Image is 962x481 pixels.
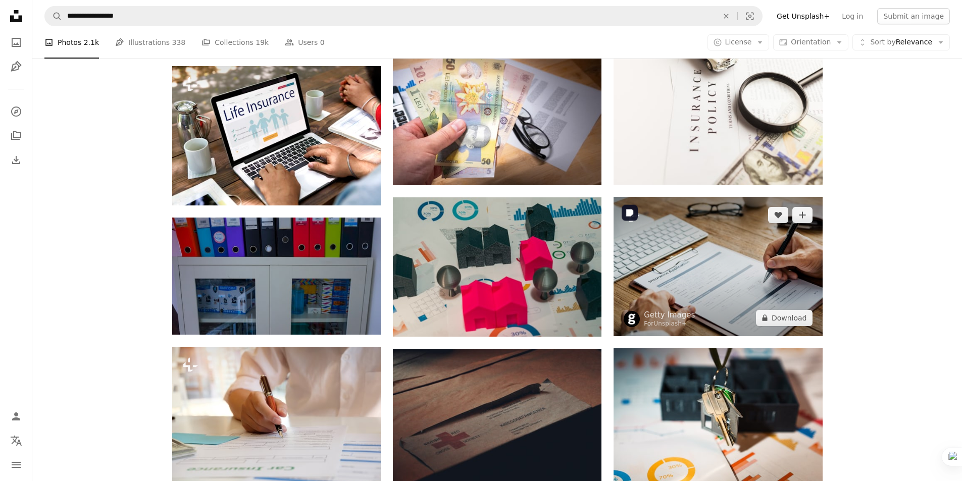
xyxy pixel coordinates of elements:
[172,131,381,140] a: Life Insurance Health Protection Concept
[44,6,763,26] form: Find visuals sitewide
[393,111,601,120] a: A person holding a bunch of money in their hand
[614,413,822,422] a: A house shaped keychain hanging from a key chain
[738,7,762,26] button: Visual search
[773,34,848,50] button: Orientation
[768,207,788,223] button: Like
[852,34,950,50] button: Sort byRelevance
[870,38,895,46] span: Sort by
[870,37,932,47] span: Relevance
[614,197,822,336] img: Health Life Insurance Application Form Concept
[393,197,601,337] img: A bunch of different shapes and sizes of paper
[771,8,836,24] a: Get Unsplash+
[201,26,269,59] a: Collections 19k
[172,271,381,280] a: a glass door cabinet with a bunch of folders on top of it
[393,46,601,185] img: A person holding a bunch of money in their hand
[6,57,26,77] a: Illustrations
[172,218,381,335] img: a glass door cabinet with a bunch of folders on top of it
[624,311,640,327] img: Go to Getty Images's profile
[644,320,695,328] div: For
[115,26,185,59] a: Illustrations 338
[614,261,822,271] a: Health Life Insurance Application Form Concept
[6,126,26,146] a: Collections
[6,101,26,122] a: Explore
[285,26,325,59] a: Users 0
[725,38,752,46] span: License
[614,45,822,184] img: a magnifying glass sitting on top of a piece of paper
[6,455,26,475] button: Menu
[6,406,26,426] a: Log in / Sign up
[393,262,601,272] a: A bunch of different shapes and sizes of paper
[792,207,813,223] button: Add to Collection
[653,320,687,327] a: Unsplash+
[707,34,770,50] button: License
[715,7,737,26] button: Clear
[172,66,381,205] img: Life Insurance Health Protection Concept
[6,6,26,28] a: Home — Unsplash
[6,431,26,451] button: Language
[877,8,950,24] button: Submit an image
[6,32,26,52] a: Photos
[6,150,26,170] a: Download History
[756,310,813,326] button: Download
[393,414,601,423] a: Red Cross logo
[614,110,822,119] a: a magnifying glass sitting on top of a piece of paper
[836,8,869,24] a: Log in
[45,7,62,26] button: Search Unsplash
[256,37,269,48] span: 19k
[172,411,381,420] a: Insurance concept Pen on hand with a man sing insurance contract.
[172,37,186,48] span: 338
[320,37,325,48] span: 0
[644,310,695,320] a: Getty Images
[791,38,831,46] span: Orientation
